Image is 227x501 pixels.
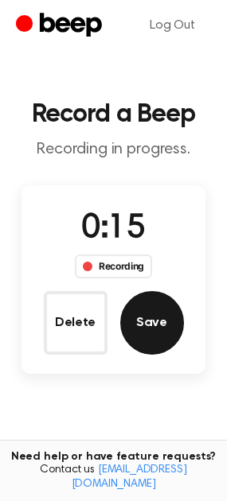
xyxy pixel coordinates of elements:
[72,464,187,490] a: [EMAIL_ADDRESS][DOMAIN_NAME]
[81,212,145,246] span: 0:15
[13,102,214,127] h1: Record a Beep
[120,291,184,355] button: Save Audio Record
[13,140,214,160] p: Recording in progress.
[44,291,108,355] button: Delete Audio Record
[10,464,217,491] span: Contact us
[134,6,211,45] a: Log Out
[16,10,106,41] a: Beep
[75,254,152,278] div: Recording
